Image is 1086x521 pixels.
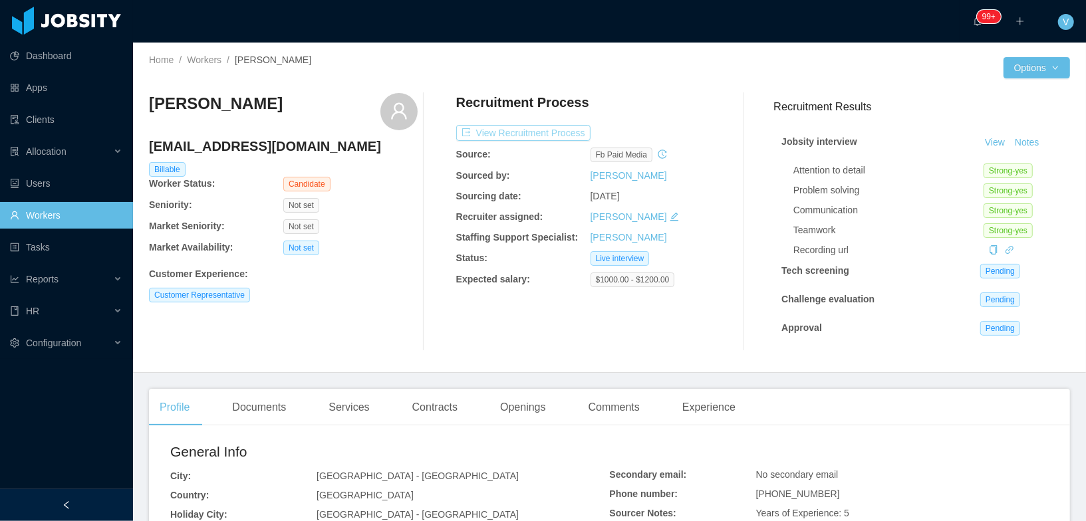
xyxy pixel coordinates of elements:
b: Country: [170,490,209,500]
span: [PHONE_NUMBER] [756,488,840,499]
i: icon: copy [989,245,998,255]
i: icon: history [658,150,667,159]
span: Years of Experience: 5 [756,508,849,518]
a: [PERSON_NAME] [591,232,667,243]
strong: Approval [781,322,822,333]
div: Recording url [793,243,984,257]
a: Home [149,54,174,65]
span: Configuration [26,338,81,348]
strong: Tech screening [781,265,849,276]
a: icon: auditClients [10,106,122,133]
b: Market Seniority: [149,221,225,231]
i: icon: line-chart [10,274,19,284]
span: V [1063,14,1069,30]
i: icon: user [390,102,408,120]
span: / [227,54,229,65]
div: Documents [221,389,297,426]
a: icon: userWorkers [10,202,122,229]
div: Comments [578,389,650,426]
b: Market Availability: [149,242,233,253]
div: Problem solving [793,183,984,197]
i: icon: setting [10,338,19,348]
a: View [980,137,1010,148]
span: Pending [980,321,1020,336]
span: Strong-yes [984,203,1033,218]
a: icon: profileTasks [10,234,122,260]
i: icon: edit [670,212,679,221]
h2: General Info [170,441,610,463]
sup: 323 [977,10,1001,23]
span: $1000.00 - $1200.00 [591,272,675,287]
button: icon: exportView Recruitment Process [456,125,591,141]
span: / [179,54,182,65]
b: Customer Experience : [149,268,248,279]
b: Recruiter assigned: [456,211,543,222]
div: Profile [149,389,200,426]
a: icon: appstoreApps [10,74,122,101]
div: Communication [793,203,984,217]
i: icon: solution [10,147,19,156]
b: Staffing Support Specialist: [456,232,579,243]
span: Pending [980,292,1020,307]
b: Sourced by: [456,170,510,181]
a: Workers [187,54,221,65]
span: Live interview [591,251,650,266]
span: Billable [149,162,186,177]
b: Worker Status: [149,178,215,189]
span: [GEOGRAPHIC_DATA] - [GEOGRAPHIC_DATA] [317,470,519,481]
div: Openings [489,389,557,426]
span: fb paid media [591,148,652,162]
span: Customer Representative [149,288,250,302]
strong: Challenge evaluation [781,294,875,304]
span: [PERSON_NAME] [235,54,311,65]
span: Strong-yes [984,163,1033,178]
span: Reports [26,274,59,284]
span: Pending [980,264,1020,278]
div: Attention to detail [793,163,984,177]
b: Expected salary: [456,274,530,284]
a: icon: robotUsers [10,170,122,197]
span: Not set [283,219,319,234]
div: Teamwork [793,223,984,237]
b: Holiday City: [170,509,227,520]
a: [PERSON_NAME] [591,170,667,181]
div: Copy [989,243,998,257]
span: Strong-yes [984,223,1033,238]
b: Source: [456,149,491,159]
span: Not set [283,241,319,255]
h3: [PERSON_NAME] [149,93,283,114]
span: [GEOGRAPHIC_DATA] [317,490,414,500]
span: Allocation [26,146,67,157]
h3: Recruitment Results [773,98,1070,115]
a: icon: pie-chartDashboard [10,43,122,69]
i: icon: book [10,306,19,316]
b: Phone number: [610,488,678,499]
i: icon: plus [1016,17,1025,26]
span: HR [26,306,39,316]
strong: Jobsity interview [781,136,857,147]
span: Strong-yes [984,183,1033,198]
span: Not set [283,198,319,213]
b: City: [170,470,191,481]
div: Experience [672,389,746,426]
b: Seniority: [149,199,192,210]
span: Candidate [283,177,331,191]
b: Secondary email: [610,469,687,480]
span: [DATE] [591,191,620,201]
b: Sourcer Notes: [610,508,676,518]
button: Optionsicon: down [1004,57,1070,78]
a: icon: exportView Recruitment Process [456,128,591,138]
a: icon: link [1005,245,1014,255]
span: [GEOGRAPHIC_DATA] - [GEOGRAPHIC_DATA] [317,509,519,520]
a: [PERSON_NAME] [591,211,667,222]
b: Status: [456,253,487,263]
i: icon: bell [973,17,982,26]
div: Services [318,389,380,426]
div: Contracts [402,389,468,426]
h4: Recruitment Process [456,93,589,112]
b: Sourcing date: [456,191,521,201]
button: Notes [1010,135,1045,151]
span: No secondary email [756,469,839,480]
h4: [EMAIL_ADDRESS][DOMAIN_NAME] [149,137,418,156]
